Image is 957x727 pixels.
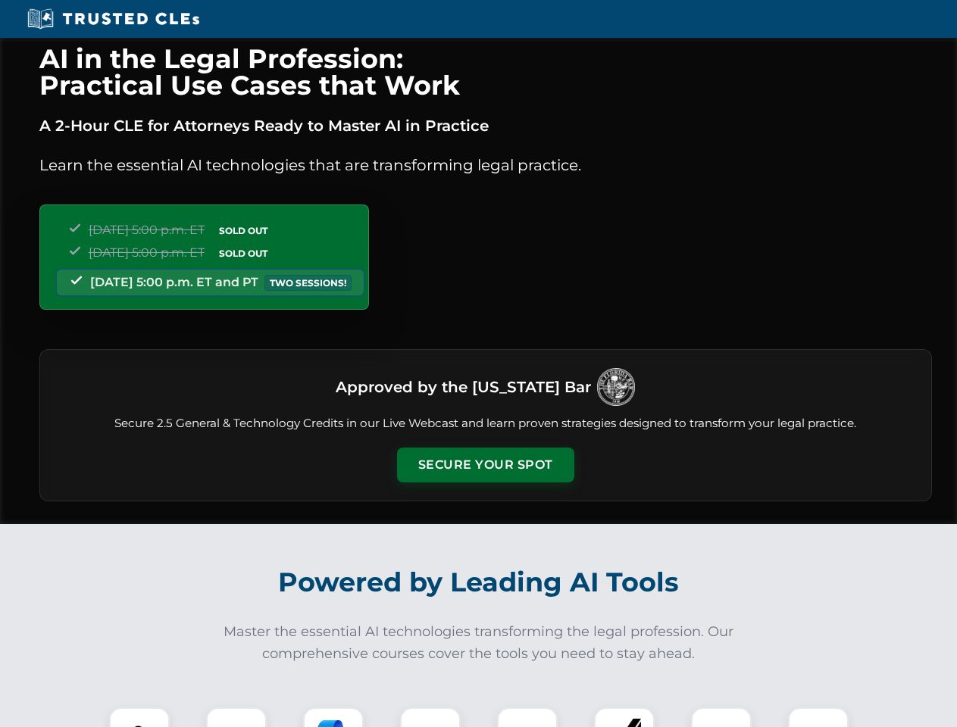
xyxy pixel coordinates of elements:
span: [DATE] 5:00 p.m. ET [89,223,205,237]
img: Logo [597,368,635,406]
span: SOLD OUT [214,245,273,261]
img: Trusted CLEs [23,8,204,30]
span: SOLD OUT [214,223,273,239]
h1: AI in the Legal Profession: Practical Use Cases that Work [39,45,932,98]
p: Secure 2.5 General & Technology Credits in our Live Webcast and learn proven strategies designed ... [58,415,913,432]
span: [DATE] 5:00 p.m. ET [89,245,205,260]
p: A 2-Hour CLE for Attorneys Ready to Master AI in Practice [39,114,932,138]
button: Secure Your Spot [397,448,574,482]
h2: Powered by Leading AI Tools [59,556,899,609]
p: Master the essential AI technologies transforming the legal profession. Our comprehensive courses... [214,621,744,665]
h3: Approved by the [US_STATE] Bar [336,373,591,401]
p: Learn the essential AI technologies that are transforming legal practice. [39,153,932,177]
